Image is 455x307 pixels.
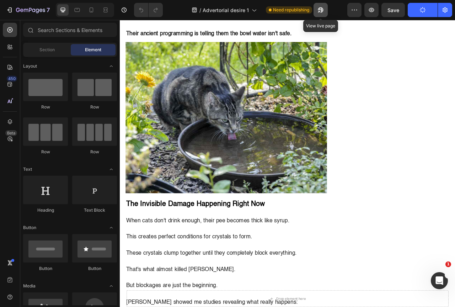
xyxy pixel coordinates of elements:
span: Media [23,283,36,289]
span: Toggle open [106,164,117,175]
span: Save [387,7,399,13]
span: 1 [445,261,451,267]
span: / [199,6,201,14]
div: Row [72,149,117,155]
span: Toggle open [106,222,117,233]
span: Toggle open [106,60,117,72]
button: Save [381,3,405,17]
div: Undo/Redo [134,3,163,17]
div: Row [23,104,68,110]
span: Advertorial desire 1 [203,6,249,14]
button: 7 [3,3,53,17]
span: Button [23,224,36,231]
div: Row [23,149,68,155]
span: Text [23,166,32,173]
span: Element [85,47,101,53]
div: Button [23,265,68,272]
span: Layout [23,63,37,69]
span: These crystals clump together until they completely block everything. [8,293,225,301]
span: Need republishing [273,7,309,13]
iframe: Design area [120,20,455,307]
p: 7 [47,6,50,14]
div: Text Block [72,207,117,213]
input: Search Sections & Elements [23,23,117,37]
div: Heading [23,207,68,213]
iframe: Intercom live chat [431,272,448,289]
div: Button [72,265,117,272]
div: Row [72,104,117,110]
span: Section [39,47,55,53]
div: Beta [5,130,17,136]
span: Toggle open [106,280,117,292]
div: 450 [7,76,17,81]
